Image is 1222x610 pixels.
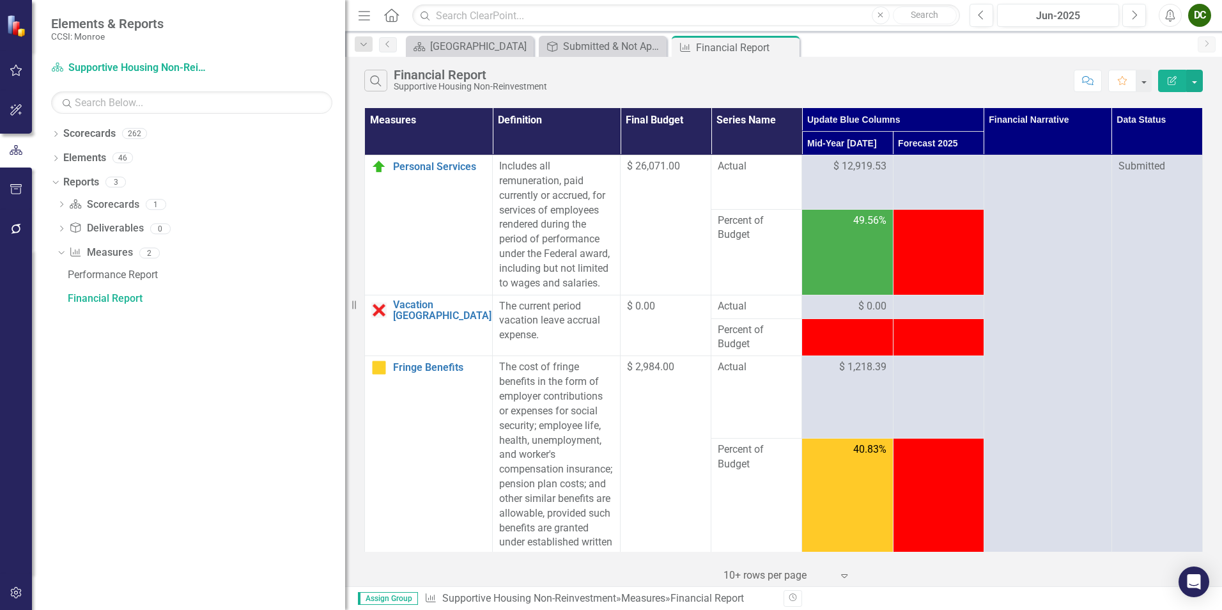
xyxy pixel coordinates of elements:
[365,155,493,295] td: Double-Click to Edit Right Click for Context Menu
[394,82,547,91] div: Supportive Housing Non-Reinvestment
[833,159,886,174] span: $ 12,919.53
[358,592,418,605] span: Assign Group
[493,155,621,295] td: Double-Click to Edit
[371,360,387,375] img: Caution
[63,175,99,190] a: Reports
[51,61,211,75] a: Supportive Housing Non-Reinvestment
[424,591,774,606] div: » »
[1188,4,1211,27] button: DC
[409,38,530,54] a: [GEOGRAPHIC_DATA]
[69,246,132,260] a: Measures
[893,356,984,439] td: Double-Click to Edit
[393,299,491,322] a: Vacation [GEOGRAPHIC_DATA]
[499,299,614,343] div: The current period vacation leave accrual expense.
[718,323,795,352] span: Percent of Budget
[802,356,893,439] td: Double-Click to Edit
[627,300,655,312] span: $ 0.00
[371,302,387,318] img: Data Error
[442,592,616,604] a: Supportive Housing Non-Reinvestment
[51,31,164,42] small: CCSI: Monroe
[718,442,795,472] span: Percent of Budget
[394,68,547,82] div: Financial Report
[911,10,938,20] span: Search
[711,155,802,210] td: Double-Click to Edit
[146,199,166,210] div: 1
[150,223,171,234] div: 0
[1118,160,1165,172] span: Submitted
[542,38,663,54] a: Submitted & Not Approved (Financial)
[839,360,886,375] span: $ 1,218.39
[802,295,893,318] td: Double-Click to Edit
[718,360,795,375] span: Actual
[893,6,957,24] button: Search
[365,356,493,569] td: Double-Click to Edit Right Click for Context Menu
[893,155,984,210] td: Double-Click to Edit
[139,247,160,258] div: 2
[853,214,886,228] span: 49.56%
[63,151,106,166] a: Elements
[627,361,674,373] span: $ 2,984.00
[493,356,621,569] td: Double-Click to Edit
[893,295,984,318] td: Double-Click to Edit
[718,299,795,314] span: Actual
[1179,567,1209,597] div: Open Intercom Messenger
[1002,8,1115,24] div: Jun-2025
[499,360,614,565] div: The cost of fringe benefits in the form of employer contributions or expenses for social security...
[718,214,795,243] span: Percent of Budget
[65,288,345,309] a: Financial Report
[51,16,164,31] span: Elements & Reports
[718,159,795,174] span: Actual
[371,159,387,175] img: On Target
[122,129,147,139] div: 262
[112,153,133,164] div: 46
[63,127,116,141] a: Scorecards
[68,269,345,281] div: Performance Report
[997,4,1119,27] button: Jun-2025
[365,295,493,356] td: Double-Click to Edit Right Click for Context Menu
[493,295,621,356] td: Double-Click to Edit
[105,176,126,187] div: 3
[499,159,614,291] div: Includes all remuneration, paid currently or accrued, for services of employees rendered during t...
[69,198,139,212] a: Scorecards
[69,221,143,236] a: Deliverables
[51,91,332,114] input: Search Below...
[627,160,680,172] span: $ 26,071.00
[430,38,530,54] div: [GEOGRAPHIC_DATA]
[711,356,802,439] td: Double-Click to Edit
[6,15,29,37] img: ClearPoint Strategy
[858,299,886,314] span: $ 0.00
[670,592,744,604] div: Financial Report
[621,592,665,604] a: Measures
[802,155,893,210] td: Double-Click to Edit
[853,442,886,457] span: 40.83%
[563,38,663,54] div: Submitted & Not Approved (Financial)
[711,295,802,318] td: Double-Click to Edit
[65,265,345,285] a: Performance Report
[393,362,486,373] a: Fringe Benefits
[393,161,486,173] a: Personal Services
[696,40,796,56] div: Financial Report
[412,4,960,27] input: Search ClearPoint...
[68,293,345,304] div: Financial Report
